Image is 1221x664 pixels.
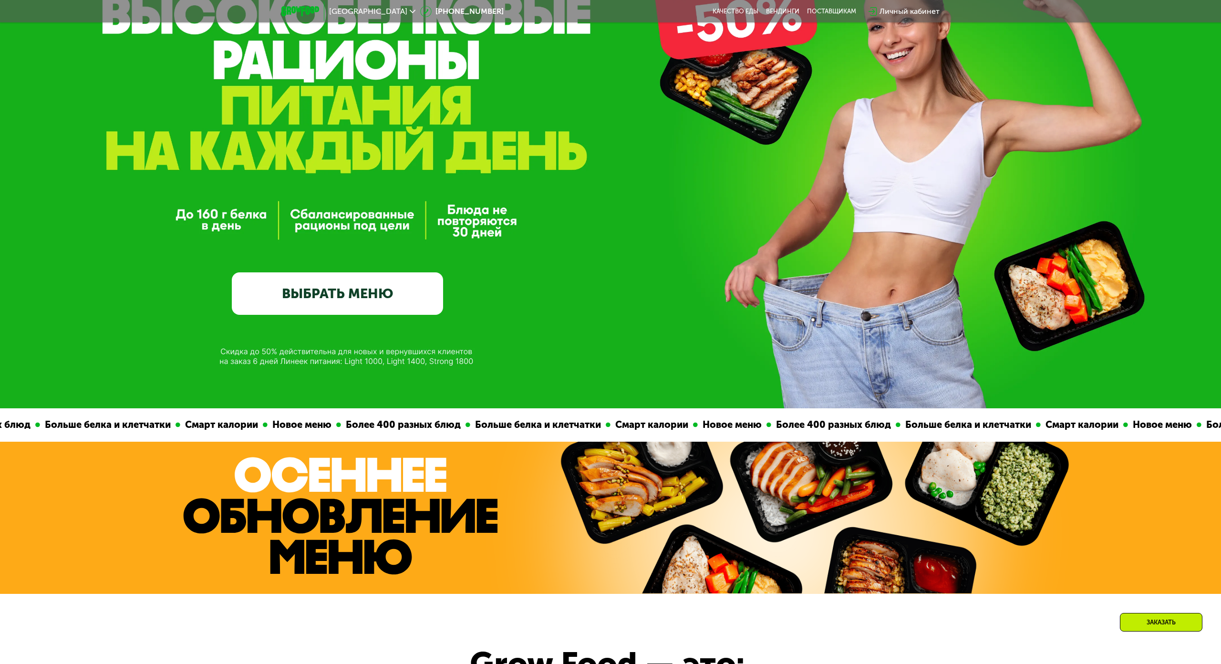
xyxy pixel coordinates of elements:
div: Смарт калории [610,417,692,432]
div: Новое меню [697,417,766,432]
div: Смарт калории [1040,417,1122,432]
div: Более 400 разных блюд [340,417,465,432]
div: Больше белка и клетчатки [39,417,175,432]
a: [PHONE_NUMBER] [420,6,504,17]
a: Вендинги [766,8,799,15]
span: [GEOGRAPHIC_DATA] [329,8,407,15]
div: Смарт калории [179,417,262,432]
div: Новое меню [267,417,335,432]
a: Качество еды [713,8,758,15]
div: Личный кабинет [880,6,940,17]
a: ВЫБРАТЬ МЕНЮ [232,272,443,315]
div: Больше белка и клетчатки [469,417,605,432]
div: Новое меню [1127,417,1196,432]
div: Заказать [1120,613,1202,632]
div: Больше белка и клетчатки [900,417,1035,432]
div: Более 400 разных блюд [770,417,895,432]
div: поставщикам [807,8,856,15]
